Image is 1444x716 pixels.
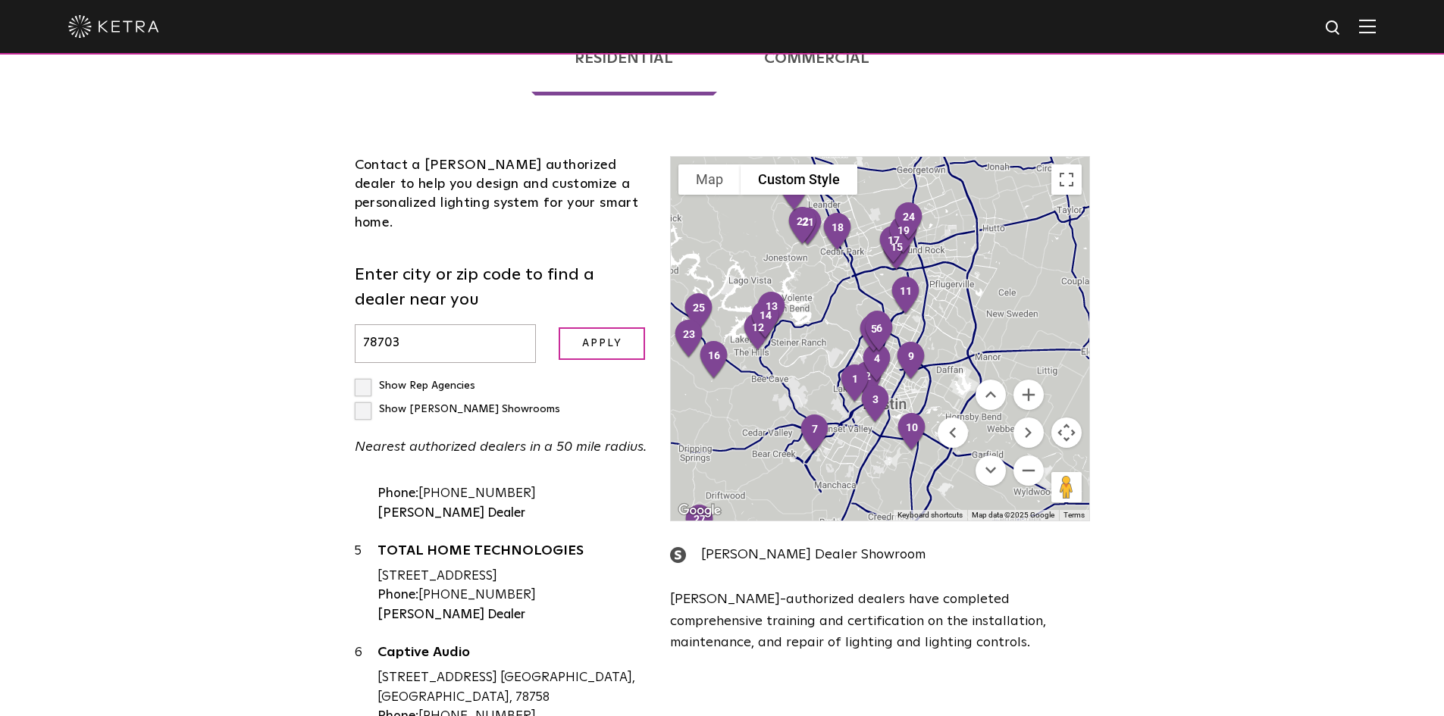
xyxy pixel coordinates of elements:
[377,544,648,563] a: TOTAL HOME TECHNOLOGIES
[857,307,901,360] div: 6
[852,308,896,361] div: 5
[1063,511,1085,519] a: Terms
[678,498,722,551] div: 27
[692,334,736,387] div: 16
[355,436,648,458] p: Nearest authorized dealers in a 50 mile radius.
[1051,417,1082,448] button: Map camera controls
[377,589,418,602] strong: Phone:
[377,608,525,621] strong: [PERSON_NAME] Dealer
[377,567,648,586] div: [STREET_ADDRESS]
[882,209,926,262] div: 19
[887,195,931,249] div: 24
[897,510,963,521] button: Keyboard shortcuts
[1051,472,1082,502] button: Drag Pegman onto the map to open Street View
[1051,164,1082,195] button: Toggle fullscreen view
[1324,19,1343,38] img: search icon
[976,380,1006,410] button: Move up
[355,404,560,414] label: Show [PERSON_NAME] Showrooms
[675,501,725,521] img: Google
[377,586,648,605] div: [PHONE_NUMBER]
[1359,19,1376,33] img: Hamburger%20Nav.svg
[972,511,1054,519] span: Map data ©2025 Google
[531,21,716,95] a: Residential
[889,335,933,388] div: 9
[675,501,725,521] a: Open this area in Google Maps (opens a new window)
[846,355,890,408] div: 2
[744,294,788,347] div: 14
[377,507,525,520] strong: [PERSON_NAME] Dealer
[377,484,648,504] div: [PHONE_NUMBER]
[377,668,648,707] div: [STREET_ADDRESS] [GEOGRAPHIC_DATA], [GEOGRAPHIC_DATA], 78758
[670,589,1089,654] p: [PERSON_NAME]-authorized dealers have completed comprehensive training and certification on the i...
[884,270,928,323] div: 11
[938,417,968,448] button: Move left
[355,324,537,363] input: Enter city or zip code
[781,200,825,253] div: 22
[355,156,648,233] div: Contact a [PERSON_NAME] authorized dealer to help you design and customize a personalized lightin...
[856,304,900,357] div: 8
[677,286,721,339] div: 25
[1013,380,1044,410] button: Zoom in
[1013,455,1044,486] button: Zoom out
[355,380,475,391] label: Show Rep Agencies
[68,15,159,38] img: ketra-logo-2019-white
[559,327,645,360] input: Apply
[736,306,780,359] div: 12
[1013,417,1044,448] button: Move right
[721,21,913,95] a: Commercial
[355,542,377,624] div: 5
[741,164,857,195] button: Custom Style
[793,408,837,461] div: 7
[750,285,794,338] div: 13
[833,358,877,411] div: 1
[355,263,648,313] label: Enter city or zip code to find a dealer near you
[816,206,860,259] div: 18
[854,378,897,431] div: 3
[670,544,1089,566] div: [PERSON_NAME] Dealer Showroom
[855,337,899,390] div: 4
[890,406,934,459] div: 10
[786,201,830,254] div: 21
[670,547,686,563] img: showroom_icon.png
[377,646,648,664] a: Captive Audio
[678,164,741,195] button: Show street map
[377,487,418,500] strong: Phone:
[976,455,1006,486] button: Move down
[872,219,916,272] div: 17
[667,313,711,366] div: 23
